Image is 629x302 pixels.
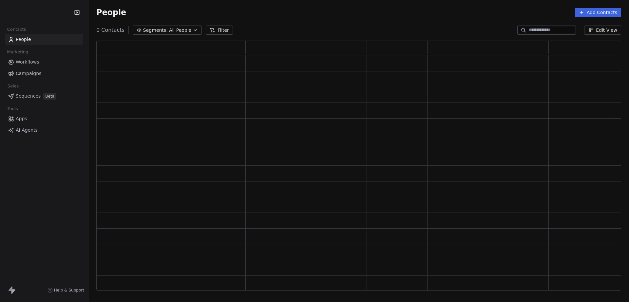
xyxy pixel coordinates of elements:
span: 0 Contacts [96,26,124,34]
span: People [96,8,126,17]
a: SequencesBeta [5,91,83,102]
span: Apps [16,115,27,122]
button: Add Contacts [575,8,621,17]
span: AI Agents [16,127,38,134]
a: Campaigns [5,68,83,79]
button: Filter [206,26,233,35]
span: Contacts [4,25,29,34]
span: Workflows [16,59,39,66]
span: All People [169,27,191,34]
span: People [16,36,31,43]
a: AI Agents [5,125,83,136]
span: Marketing [4,47,31,57]
a: Apps [5,113,83,124]
span: Campaigns [16,70,41,77]
span: Segments: [143,27,168,34]
span: Help & Support [54,288,84,293]
a: People [5,34,83,45]
a: Workflows [5,57,83,67]
span: Sequences [16,93,41,100]
span: Beta [43,93,56,100]
a: Help & Support [48,288,84,293]
span: Tools [5,104,21,114]
span: Sales [5,81,22,91]
button: Edit View [584,26,621,35]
